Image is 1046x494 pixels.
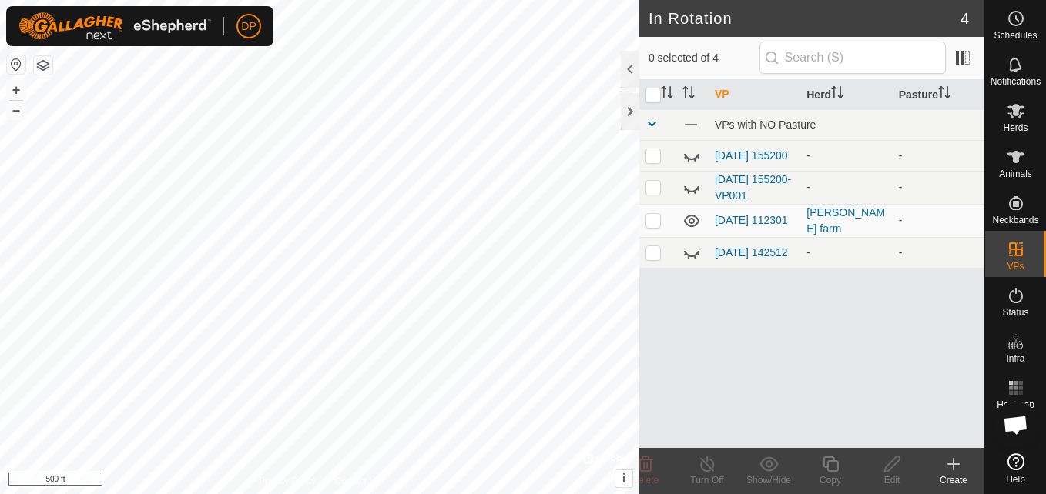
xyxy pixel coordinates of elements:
[715,246,788,259] a: [DATE] 142512
[759,42,946,74] input: Search (S)
[992,215,1038,225] span: Neckbands
[676,473,738,487] div: Turn Off
[893,237,984,268] td: -
[649,9,961,28] h2: In Rotation
[7,81,25,99] button: +
[709,80,800,110] th: VP
[923,473,984,487] div: Create
[806,245,886,261] div: -
[806,205,886,237] div: [PERSON_NAME] farm
[622,472,625,485] span: i
[715,173,791,202] a: [DATE] 155200-VP001
[831,88,843,101] p-sorticon: Activate to sort
[1003,123,1028,132] span: Herds
[34,56,52,75] button: Map Layers
[715,214,788,226] a: [DATE] 112301
[861,473,923,487] div: Edit
[7,101,25,119] button: –
[985,447,1046,490] a: Help
[1007,262,1024,271] span: VPs
[661,88,673,101] p-sorticon: Activate to sort
[893,80,984,110] th: Pasture
[738,473,800,487] div: Show/Hide
[800,473,861,487] div: Copy
[991,77,1041,86] span: Notifications
[938,88,950,101] p-sorticon: Activate to sort
[1002,308,1028,317] span: Status
[1006,354,1024,363] span: Infra
[615,470,632,487] button: i
[335,474,381,488] a: Contact Us
[649,50,759,66] span: 0 selected of 4
[893,171,984,204] td: -
[632,475,659,486] span: Delete
[893,140,984,171] td: -
[18,12,211,40] img: Gallagher Logo
[715,149,788,162] a: [DATE] 155200
[994,31,1037,40] span: Schedules
[961,7,969,30] span: 4
[241,18,256,35] span: DP
[806,179,886,195] div: -
[999,169,1032,179] span: Animals
[993,402,1039,448] div: Open chat
[893,204,984,237] td: -
[682,88,695,101] p-sorticon: Activate to sort
[715,118,978,131] div: VPs with NO Pasture
[806,148,886,164] div: -
[800,80,892,110] th: Herd
[997,400,1034,409] span: Heatmap
[259,474,317,488] a: Privacy Policy
[1006,475,1025,484] span: Help
[7,55,25,74] button: Reset Map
